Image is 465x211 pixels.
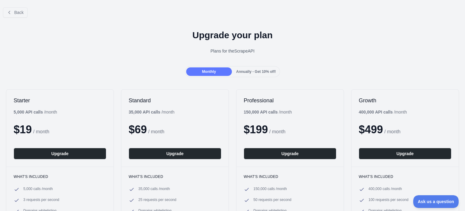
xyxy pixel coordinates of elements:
h2: Standard [129,97,221,104]
div: / month [129,109,174,115]
div: / month [244,109,292,115]
b: 150,000 API calls [244,110,278,114]
span: $ 199 [244,123,268,136]
h2: Growth [359,97,451,104]
iframe: Toggle Customer Support [413,195,459,208]
b: 400,000 API calls [359,110,393,114]
div: / month [359,109,407,115]
span: $ 499 [359,123,383,136]
h2: Professional [244,97,336,104]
